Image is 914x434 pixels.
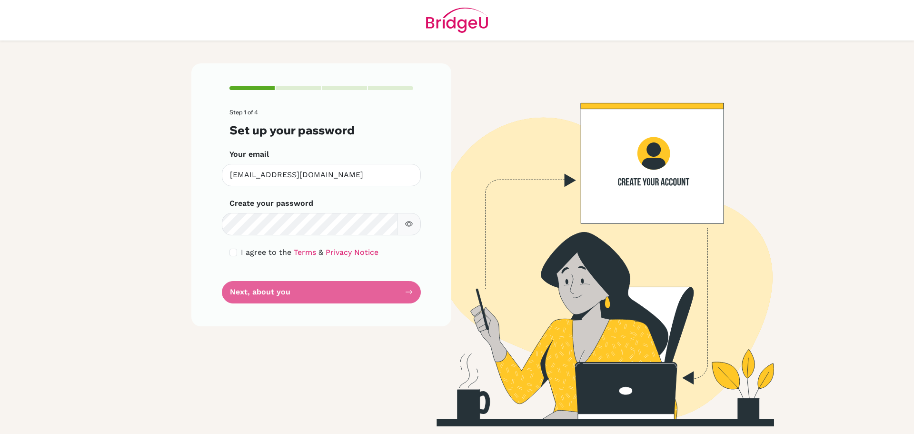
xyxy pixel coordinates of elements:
span: & [318,248,323,257]
input: Insert your email* [222,164,421,186]
a: Privacy Notice [326,248,378,257]
span: Step 1 of 4 [229,109,258,116]
h3: Set up your password [229,123,413,137]
label: Your email [229,149,269,160]
span: I agree to the [241,248,291,257]
img: Create your account [321,63,864,426]
label: Create your password [229,198,313,209]
a: Terms [294,248,316,257]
